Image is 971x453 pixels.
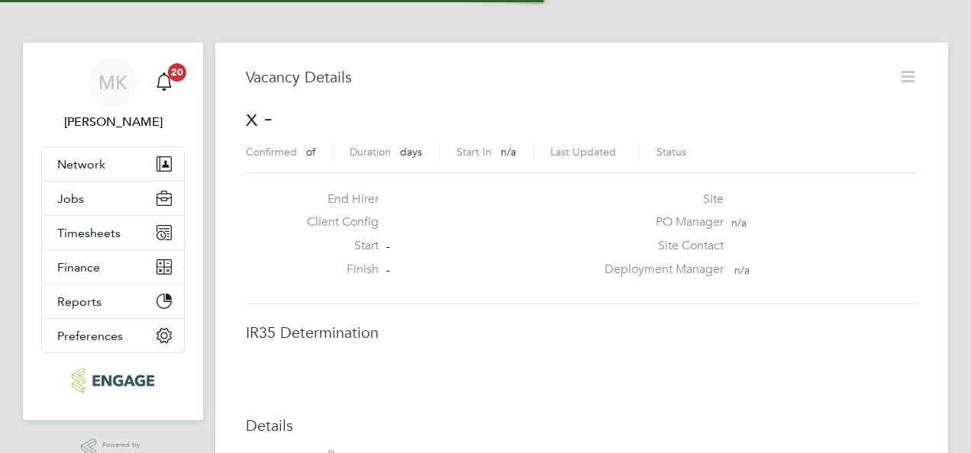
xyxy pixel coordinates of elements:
span: Reports [57,294,102,309]
button: Preferences [42,319,184,352]
span: n/a [734,263,750,277]
span: n/a [731,216,747,230]
span: Powered by [102,439,145,451]
label: Duration [350,145,391,159]
h3: Details [246,416,918,435]
span: - [386,239,390,253]
label: Start [295,238,379,254]
label: Finish [295,262,379,278]
button: Finance [42,250,184,284]
span: 20 [168,63,186,82]
h3: IR35 Determination [246,323,918,342]
label: Site [595,191,724,207]
span: - [386,263,390,277]
label: Status [656,145,686,159]
label: End Hirer [295,191,379,207]
label: PO Manager [595,214,724,230]
img: educationmattersgroup-logo-retina.png [72,368,153,393]
span: Network [57,157,105,172]
button: Jobs [42,182,184,215]
span: n/a [501,145,516,159]
span: Preferences [57,329,123,343]
label: Client Config [295,214,379,230]
span: of [306,145,315,159]
span: x - [246,103,273,133]
button: Timesheets [42,216,184,249]
label: Site Contact [595,238,724,254]
span: Megan Knowles [41,113,185,131]
label: Start In [456,145,492,159]
span: Finance [57,260,100,275]
label: Last Updated [550,145,616,159]
span: days [400,145,422,159]
span: Jobs [57,191,84,206]
a: 20 [149,58,179,107]
span: Timesheets [57,226,121,240]
button: Reports [42,284,184,318]
label: Deployment Manager [595,262,724,278]
label: Confirmed [246,145,297,159]
nav: Main navigation [23,43,203,420]
span: MK [98,72,127,92]
button: Network [42,147,184,181]
a: MK[PERSON_NAME] [41,58,185,131]
a: Go to home page [41,368,185,393]
h3: Vacancy Details [246,67,876,87]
